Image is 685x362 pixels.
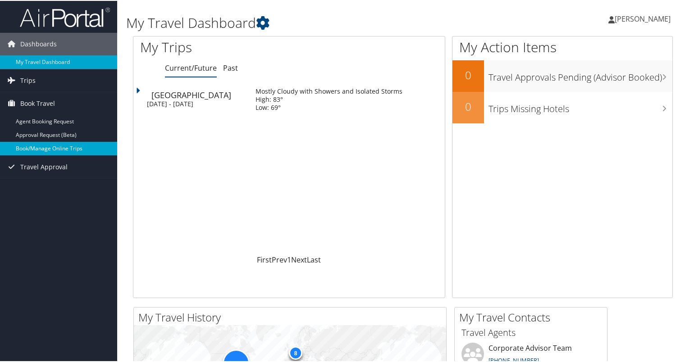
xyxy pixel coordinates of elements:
h1: My Trips [140,37,308,56]
h1: My Action Items [452,37,672,56]
span: Trips [20,68,36,91]
a: First [257,254,272,264]
h3: Trips Missing Hotels [489,97,672,114]
h2: 0 [452,67,484,82]
a: Next [291,254,307,264]
h1: My Travel Dashboard [126,13,495,32]
span: Travel Approval [20,155,68,177]
div: 8 [289,345,302,358]
h2: My Travel Contacts [459,309,607,324]
a: 0Travel Approvals Pending (Advisor Booked) [452,59,672,91]
div: Low: 69° [256,103,402,111]
a: Prev [272,254,287,264]
div: Mostly Cloudy with Showers and Isolated Storms [256,86,402,95]
img: airportal-logo.png [20,6,110,27]
span: Book Travel [20,91,55,114]
a: Past [223,62,238,72]
div: [DATE] - [DATE] [147,99,242,107]
a: 0Trips Missing Hotels [452,91,672,122]
div: [GEOGRAPHIC_DATA] [151,90,247,98]
h2: 0 [452,98,484,113]
a: 1 [287,254,291,264]
span: [PERSON_NAME] [615,13,671,23]
h3: Travel Agents [461,326,600,338]
a: Last [307,254,321,264]
h2: My Travel History [138,309,446,324]
span: Dashboards [20,32,57,54]
h3: Travel Approvals Pending (Advisor Booked) [489,66,672,83]
div: High: 83° [256,95,402,103]
a: Current/Future [165,62,217,72]
a: [PERSON_NAME] [608,5,680,32]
